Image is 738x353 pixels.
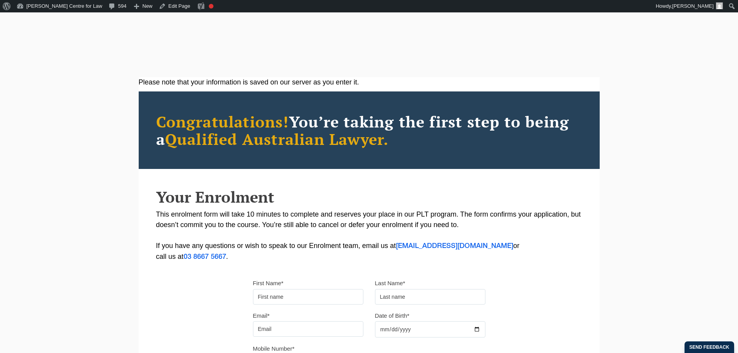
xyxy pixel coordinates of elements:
[156,209,582,262] p: This enrolment form will take 10 minutes to complete and reserves your place in our PLT program. ...
[253,289,363,305] input: First name
[253,321,363,337] input: Email
[139,77,600,88] div: Please note that your information is saved on our server as you enter it.
[253,345,295,353] label: Mobile Number*
[165,129,389,149] span: Qualified Australian Lawyer.
[375,279,405,287] label: Last Name*
[253,279,284,287] label: First Name*
[156,111,289,132] span: Congratulations!
[156,188,582,205] h2: Your Enrolment
[209,4,213,9] div: Focus keyphrase not set
[672,3,714,9] span: [PERSON_NAME]
[396,243,513,249] a: [EMAIL_ADDRESS][DOMAIN_NAME]
[156,113,582,148] h2: You’re taking the first step to being a
[375,289,485,305] input: Last name
[375,312,409,320] label: Date of Birth*
[184,254,226,260] a: 03 8667 5667
[253,312,270,320] label: Email*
